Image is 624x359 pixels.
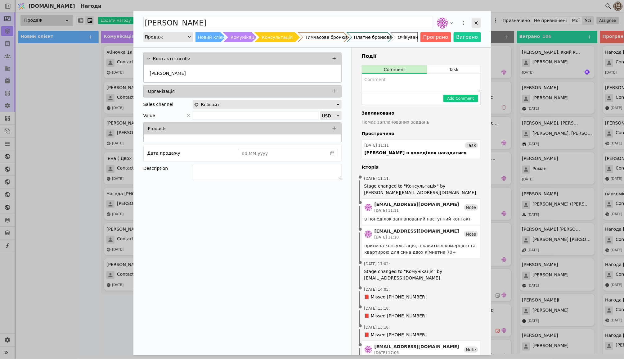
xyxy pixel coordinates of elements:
div: Add Opportunity [133,11,491,355]
div: [PERSON_NAME] в понеділок нагадатися [365,150,467,156]
img: de [365,346,372,353]
button: Add Comment [443,95,478,102]
span: Note [466,231,476,237]
svg: calender simple [330,151,334,156]
span: [DATE] 13:18 : [364,325,390,330]
h4: Заплановано [362,110,481,116]
p: Організація [148,88,175,95]
div: Консультація [262,32,293,42]
button: Програно [420,32,451,42]
div: Description [143,164,193,173]
h3: Події [362,52,481,60]
span: • [357,337,363,353]
span: Value [143,111,155,120]
span: • [357,318,363,334]
input: dd.MM.yyyy [239,149,327,158]
span: • [357,255,363,271]
span: Stage changed to "Комунікація" by [EMAIL_ADDRESS][DOMAIN_NAME] [364,268,478,281]
span: 📕 Missed [PHONE_NUMBER] [364,294,427,300]
h4: Історія [362,164,481,170]
div: в понеділок запланований наступний контакт [365,216,478,222]
span: Task [467,142,476,148]
img: de [437,17,448,29]
div: [EMAIL_ADDRESS][DOMAIN_NAME] [375,201,459,208]
button: Comment [362,65,427,74]
div: [EMAIL_ADDRESS][DOMAIN_NAME] [375,343,459,350]
div: [EMAIL_ADDRESS][DOMAIN_NAME] [375,228,459,234]
span: Вебсайт [201,100,220,109]
span: [DATE] 14:05 : [364,287,390,292]
span: [DATE] 17:02 : [364,261,390,267]
div: Новий клієнт [198,32,228,42]
div: USD [322,111,336,120]
div: приємна консультація, цікавиться комерцією та квартирою для сина двох кімнатна 70+ [365,243,478,256]
div: [DATE] 17:06 [375,350,459,356]
span: Note [466,347,476,353]
div: Дата продажу [147,149,180,157]
div: Sales channel [143,100,173,109]
div: [DATE] 11:11 [375,208,459,213]
span: 📕 Missed [PHONE_NUMBER] [364,332,427,338]
p: [PERSON_NAME] [150,70,186,77]
img: de [365,230,372,238]
div: [DATE] 11:11 [365,143,389,148]
p: Контактні особи [153,56,191,62]
span: • [357,170,363,185]
span: • [357,195,363,211]
div: Продаж [145,33,187,41]
img: online-store.svg [194,102,199,107]
span: • [357,222,363,238]
img: de [365,204,372,211]
span: [DATE] 11:11 : [364,176,390,181]
h4: Прострочено [362,130,481,137]
div: Платне бронювання [354,32,400,42]
span: Note [466,204,476,211]
p: Products [148,125,167,132]
span: [DATE] 13:18 : [364,306,390,311]
button: Task [427,65,480,74]
div: Очікування [398,32,424,42]
div: Тимчасове бронювання [305,32,359,42]
div: Комунікація [231,32,258,42]
span: • [357,299,363,315]
span: • [357,280,363,296]
div: [DATE] 11:10 [375,234,459,240]
p: Немає запланованих завдань [362,119,481,125]
button: Виграно [454,32,481,42]
span: Stage changed to "Консультація" by [PERSON_NAME][EMAIL_ADDRESS][DOMAIN_NAME] [364,183,478,196]
span: 📕 Missed [PHONE_NUMBER] [364,313,427,319]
